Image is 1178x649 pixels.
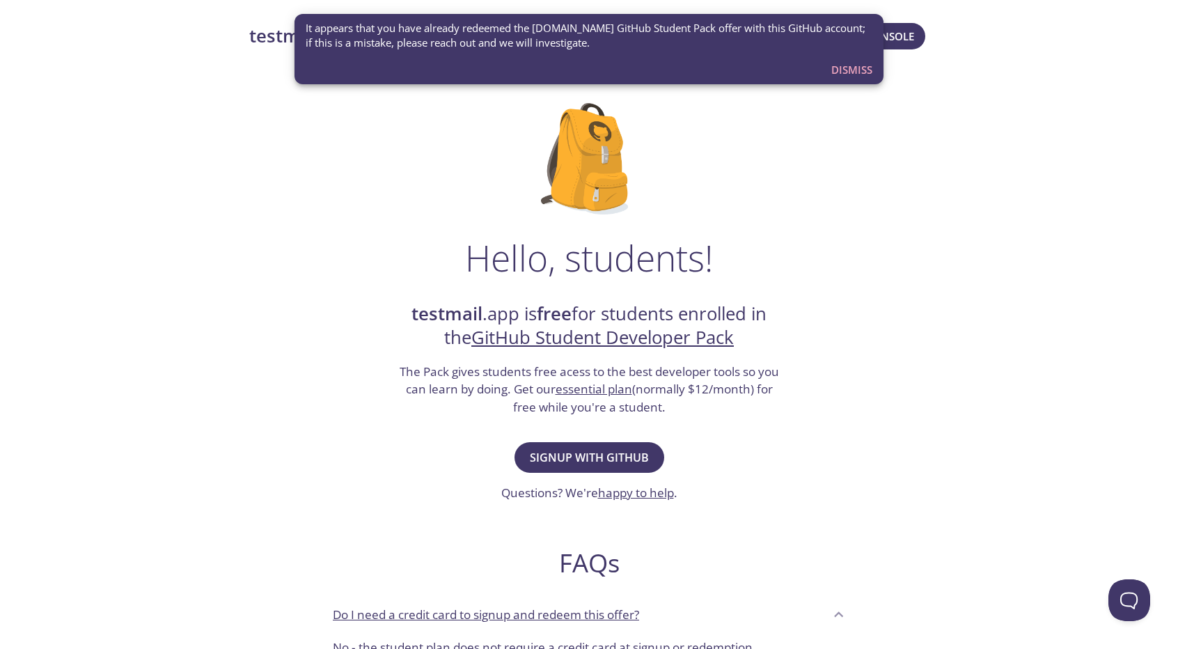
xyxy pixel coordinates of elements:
button: Dismiss [826,56,878,83]
iframe: Help Scout Beacon - Open [1108,579,1150,621]
strong: testmail [249,24,320,48]
p: Do I need a credit card to signup and redeem this offer? [333,606,639,624]
div: Do I need a credit card to signup and redeem this offer? [322,595,856,633]
img: github-student-backpack.png [541,103,638,214]
h3: The Pack gives students free acess to the best developer tools so you can learn by doing. Get our... [398,363,780,416]
span: Signup with GitHub [530,448,649,467]
a: essential plan [556,381,632,397]
a: testmail.app [249,24,633,48]
h2: .app is for students enrolled in the [398,302,780,350]
a: happy to help [598,485,674,501]
strong: testmail [411,302,482,326]
button: Signup with GitHub [515,442,664,473]
span: It appears that you have already redeemed the [DOMAIN_NAME] GitHub Student Pack offer with this G... [306,21,872,51]
h2: FAQs [322,547,856,579]
span: Dismiss [831,61,872,79]
h3: Questions? We're . [501,484,677,502]
span: Console [865,27,914,45]
h1: Hello, students! [465,237,713,279]
strong: free [537,302,572,326]
a: GitHub Student Developer Pack [471,325,734,350]
button: Console [854,23,925,49]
